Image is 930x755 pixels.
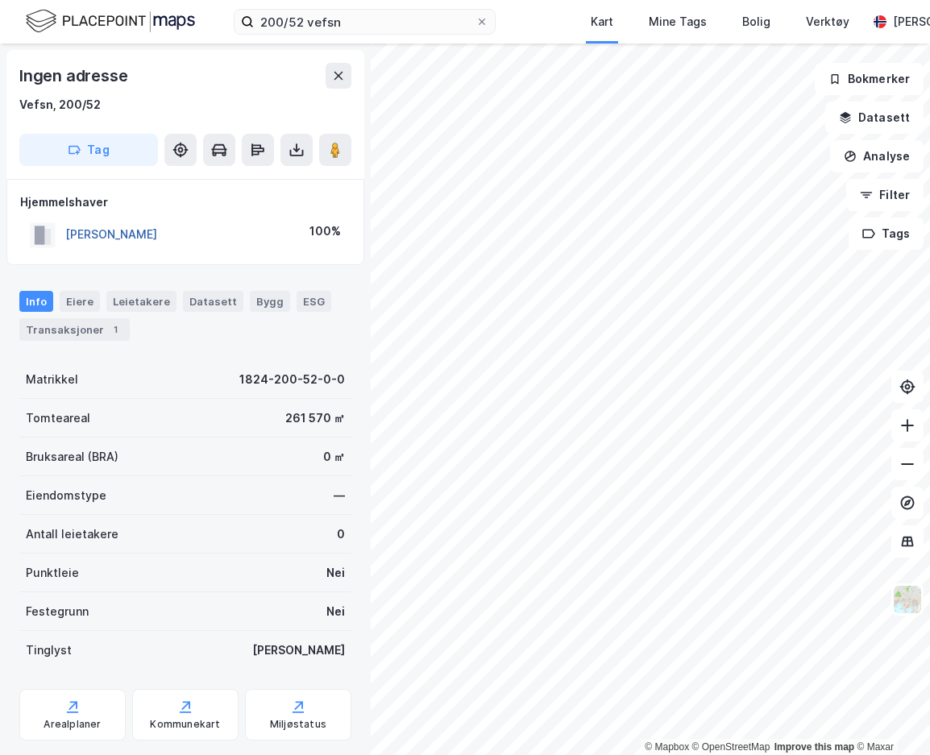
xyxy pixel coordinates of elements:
div: Verktøy [806,12,849,31]
div: Antall leietakere [26,525,118,544]
div: 1824-200-52-0-0 [239,370,345,389]
div: Nei [326,563,345,583]
div: Punktleie [26,563,79,583]
div: Leietakere [106,291,176,312]
div: Arealplaner [44,718,101,731]
button: Analyse [830,140,924,172]
div: Hjemmelshaver [20,193,351,212]
button: Tags [849,218,924,250]
div: Vefsn, 200/52 [19,95,101,114]
div: Festegrunn [26,602,89,621]
div: 0 ㎡ [323,447,345,467]
div: 100% [309,222,341,241]
div: Miljøstatus [270,718,326,731]
iframe: Chat Widget [849,678,930,755]
img: logo.f888ab2527a4732fd821a326f86c7f29.svg [26,7,195,35]
div: [PERSON_NAME] [252,641,345,660]
div: Tomteareal [26,409,90,428]
img: Z [892,584,923,615]
div: Eiere [60,291,100,312]
button: Tag [19,134,158,166]
a: OpenStreetMap [692,741,770,753]
div: Kommunekart [150,718,220,731]
div: ESG [297,291,331,312]
div: Ingen adresse [19,63,131,89]
div: — [334,486,345,505]
div: 0 [337,525,345,544]
div: Nei [326,602,345,621]
button: Filter [846,179,924,211]
a: Improve this map [774,741,854,753]
button: Bokmerker [815,63,924,95]
div: Matrikkel [26,370,78,389]
div: Bruksareal (BRA) [26,447,118,467]
button: Datasett [825,102,924,134]
input: Søk på adresse, matrikkel, gårdeiere, leietakere eller personer [254,10,475,34]
a: Mapbox [645,741,689,753]
div: Bolig [742,12,770,31]
div: 261 570 ㎡ [285,409,345,428]
div: Kart [591,12,613,31]
div: Datasett [183,291,243,312]
div: Bygg [250,291,290,312]
div: Mine Tags [649,12,707,31]
div: Info [19,291,53,312]
div: 1 [107,321,123,338]
div: Eiendomstype [26,486,106,505]
div: Tinglyst [26,641,72,660]
div: Transaksjoner [19,318,130,341]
